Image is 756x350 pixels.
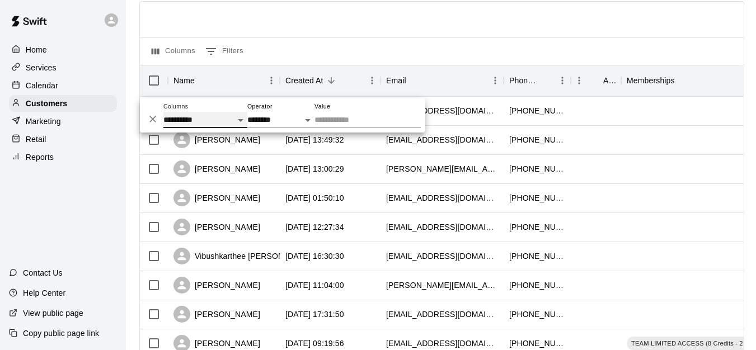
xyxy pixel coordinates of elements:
div: Vibushkarthee [PERSON_NAME] [173,248,313,264]
div: Name [168,65,280,96]
div: Show filters [140,98,425,133]
div: +19793551718 [509,280,565,291]
div: 2025-08-06 17:31:50 [285,309,344,320]
p: View public page [23,308,83,319]
p: Marketing [26,116,61,127]
a: Customers [9,95,117,112]
div: Created At [280,65,381,96]
div: +12814553221 [509,105,565,116]
button: Sort [406,73,422,88]
p: Contact Us [23,267,63,278]
div: sh388584@gmail.com [386,338,498,349]
button: Sort [588,73,603,88]
p: Reports [26,152,54,163]
button: Menu [263,72,280,89]
div: vibushks@gmail.com [386,250,498,262]
div: [PERSON_NAME] [173,306,260,323]
div: Memberships [627,65,675,96]
div: piyusharora6505@gmail.com [386,192,498,204]
div: Phone Number [509,65,538,96]
div: Email [386,65,406,96]
div: ebadullahkhan1998@gmail.com [386,309,498,320]
button: Menu [364,72,381,89]
div: 2025-08-14 01:50:10 [285,192,344,204]
a: Home [9,41,117,58]
div: [PERSON_NAME] [173,219,260,235]
div: Name [173,65,195,96]
p: Services [26,62,57,73]
p: Help Center [23,287,65,299]
div: Age [603,65,616,96]
button: Menu [554,72,571,89]
button: Sort [195,73,210,88]
div: 2025-08-12 16:30:30 [285,250,344,262]
div: prithvi.beri@gmail.com [386,221,498,233]
button: Sort [538,73,554,88]
div: +19799858020 [509,250,565,262]
div: 2025-08-20 13:49:32 [285,134,344,145]
div: [PERSON_NAME] [173,131,260,148]
button: Sort [675,73,691,88]
a: Services [9,59,117,76]
a: Retail [9,131,117,148]
div: +13467412249 [509,338,565,349]
div: 2025-08-16 13:00:29 [285,163,344,174]
div: +18327719504 [509,309,565,320]
a: Calendar [9,77,117,94]
div: karim@fahimul.com [386,163,498,174]
label: Value [314,102,330,111]
div: [PERSON_NAME] [173,160,260,177]
div: 2025-08-06 09:19:56 [285,338,344,349]
div: Age [571,65,621,96]
p: Copy public page link [23,328,99,339]
div: [PERSON_NAME] [173,190,260,206]
button: Show filters [203,42,246,60]
div: +18327055405 [509,134,565,145]
p: Calendar [26,80,58,91]
p: Customers [26,98,67,109]
div: 2025-08-08 11:04:00 [285,280,344,291]
div: +12813469222 [509,163,565,174]
p: Retail [26,134,46,145]
div: [PERSON_NAME] [173,277,260,294]
div: bilalsyed76@gmail.com [386,105,498,116]
div: Email [381,65,504,96]
a: Marketing [9,113,117,130]
button: Menu [571,72,588,89]
div: ladyblackoutsoftball@gmail.com [386,134,498,145]
button: Sort [323,73,339,88]
div: +12812455009 [509,192,565,204]
label: Columns [163,102,188,111]
button: Delete [144,111,161,127]
button: Menu [487,72,504,89]
button: Select columns [149,42,198,60]
label: Operator [247,102,273,111]
div: Phone Number [504,65,571,96]
p: Home [26,44,47,55]
div: jithin.jacob81@gmail.com [386,280,498,291]
a: Reports [9,149,117,165]
div: +14402229840 [509,221,565,233]
div: 2025-08-13 12:27:34 [285,221,344,233]
div: Created At [285,65,323,96]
